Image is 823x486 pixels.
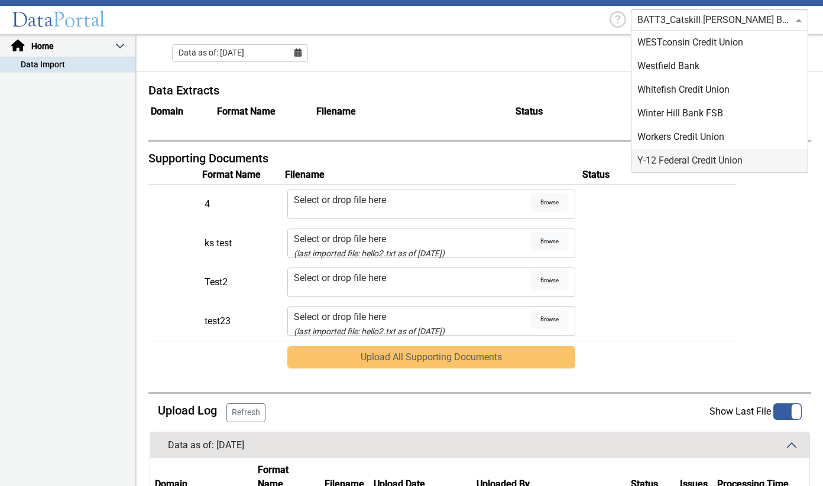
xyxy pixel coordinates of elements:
span: Data as of: [DATE] [179,47,244,59]
table: SupportingDocs [148,165,811,373]
div: Whitefish Credit Union [631,78,808,102]
div: Select or drop file here [294,232,530,246]
td: 4 [200,184,283,224]
div: Help [605,9,631,32]
span: Browse [530,271,569,290]
span: Browse [530,310,569,329]
div: Data as of: [DATE] [168,438,244,452]
div: Select or drop file here [294,193,530,207]
th: Filename [314,102,513,121]
div: Westfield Bank [631,54,808,78]
th: Status [513,102,712,121]
button: Data as of: [DATE] [150,432,809,458]
div: WESTconsin Credit Union [631,31,808,54]
button: Refresh [226,403,265,422]
th: Format Name [215,102,314,121]
div: Select or drop file here [294,271,530,285]
ng-select: BATT3_Catskill Hudson Bank [631,9,808,31]
th: Filename [283,165,580,185]
h5: Supporting Documents [148,151,273,165]
th: Format Name [200,165,283,185]
span: Portal [53,7,105,32]
div: Y-12 Federal Credit Union [631,149,808,172]
span: Browse [530,193,569,212]
span: Data [12,7,53,32]
label: Show Last File [709,403,802,420]
div: Workers Credit Union [631,125,808,149]
small: hello2.txt [294,249,445,258]
div: Winter Hill Bank FSB [631,102,808,125]
td: Test2 [200,263,283,302]
th: Status [580,165,735,185]
span: Browse [530,232,569,251]
div: Options List [631,31,808,172]
small: hello2.txt [294,327,445,336]
div: Select or drop file here [294,310,530,324]
td: test23 [200,302,283,341]
th: Domain [148,102,215,121]
app-toggle-switch: Disable this to show all files [709,403,802,422]
table: Uploads [148,102,811,121]
h5: Data Extracts [148,83,811,97]
h5: Upload Log [158,403,217,417]
td: ks test [200,224,283,263]
span: Home [30,40,115,53]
